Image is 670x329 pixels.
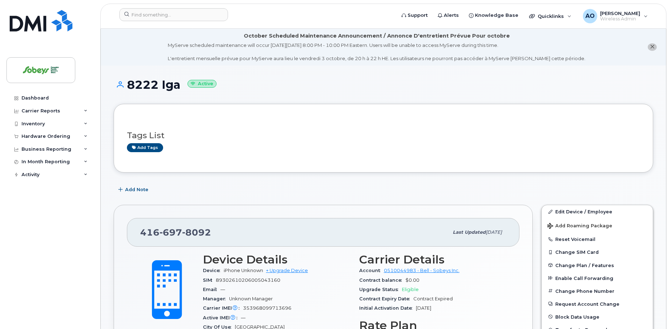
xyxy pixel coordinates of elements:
[182,227,211,238] span: 8092
[542,205,653,218] a: Edit Device / Employee
[384,268,460,273] a: 0510044983 - Bell - Sobeys Inc.
[486,229,502,235] span: [DATE]
[127,131,640,140] h3: Tags List
[416,305,431,311] span: [DATE]
[542,285,653,297] button: Change Phone Number
[160,227,182,238] span: 697
[203,287,220,292] span: Email
[402,287,419,292] span: Eligible
[359,253,507,266] h3: Carrier Details
[413,296,453,301] span: Contract Expired
[555,275,613,281] span: Enable Call Forwarding
[224,268,263,273] span: iPhone Unknown
[453,229,486,235] span: Last updated
[648,43,657,51] button: close notification
[405,277,419,283] span: $0.00
[203,305,243,311] span: Carrier IMEI
[555,262,614,268] span: Change Plan / Features
[542,259,653,272] button: Change Plan / Features
[229,296,273,301] span: Unknown Manager
[547,223,612,230] span: Add Roaming Package
[359,277,405,283] span: Contract balance
[243,305,291,311] span: 353968099713696
[359,305,416,311] span: Initial Activation Date
[241,315,246,320] span: —
[140,227,211,238] span: 416
[542,310,653,323] button: Block Data Usage
[542,272,653,285] button: Enable Call Forwarding
[359,296,413,301] span: Contract Expiry Date
[168,42,585,62] div: MyServe scheduled maintenance will occur [DATE][DATE] 8:00 PM - 10:00 PM Eastern. Users will be u...
[216,277,280,283] span: 89302610206005043160
[359,268,384,273] span: Account
[114,183,155,196] button: Add Note
[203,315,241,320] span: Active IMEI
[220,287,225,292] span: —
[203,296,229,301] span: Manager
[244,32,510,40] div: October Scheduled Maintenance Announcement / Annonce D'entretient Prévue Pour octobre
[359,287,402,292] span: Upgrade Status
[125,186,148,193] span: Add Note
[542,233,653,246] button: Reset Voicemail
[542,297,653,310] button: Request Account Change
[127,143,163,152] a: Add tags
[203,253,351,266] h3: Device Details
[114,78,653,91] h1: 8222 Iga
[187,80,217,88] small: Active
[542,246,653,258] button: Change SIM Card
[266,268,308,273] a: + Upgrade Device
[542,218,653,233] button: Add Roaming Package
[203,277,216,283] span: SIM
[203,268,224,273] span: Device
